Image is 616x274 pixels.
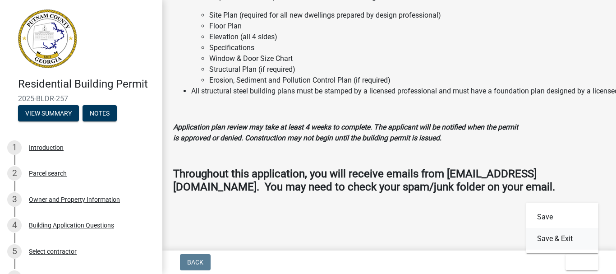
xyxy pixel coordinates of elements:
span: Exit [573,259,586,266]
div: 3 [7,192,22,207]
button: Exit [565,254,598,270]
li: Elevation (all 4 sides) [209,32,605,42]
button: View Summary [18,105,79,121]
img: Putnam County, Georgia [18,9,77,68]
strong: Application plan review may take at least 4 weeks to complete. The applicant will be notified whe... [173,123,518,142]
button: Save & Exit [526,228,598,250]
li: Specifications [209,42,605,53]
li: All structural steel building plans must be stamped by a licensed professional and must have a fo... [191,86,605,97]
li: Site Plan (required for all new dwellings prepared by design professional) [209,10,605,21]
li: Floor Plan [209,21,605,32]
h4: Residential Building Permit [18,78,155,91]
div: 5 [7,244,22,259]
div: Owner and Property Information [29,196,120,203]
div: Parcel search [29,170,67,176]
span: 2025-BLDR-257 [18,94,144,103]
span: Back [187,259,203,266]
button: Save [526,206,598,228]
button: Back [180,254,211,270]
li: Structural Plan (if required) [209,64,605,75]
div: Introduction [29,144,64,151]
wm-modal-confirm: Summary [18,110,79,117]
wm-modal-confirm: Notes [83,110,117,117]
div: 1 [7,140,22,155]
div: Select contractor [29,248,77,255]
li: Erosion, Sediment and Pollution Control Plan (if required) [209,75,605,86]
div: 2 [7,166,22,181]
button: Notes [83,105,117,121]
div: 4 [7,218,22,232]
strong: Throughout this application, you will receive emails from [EMAIL_ADDRESS][DOMAIN_NAME]. You may n... [173,167,555,193]
div: Exit [526,203,598,253]
div: Building Application Questions [29,222,114,228]
li: Window & Door Size Chart [209,53,605,64]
